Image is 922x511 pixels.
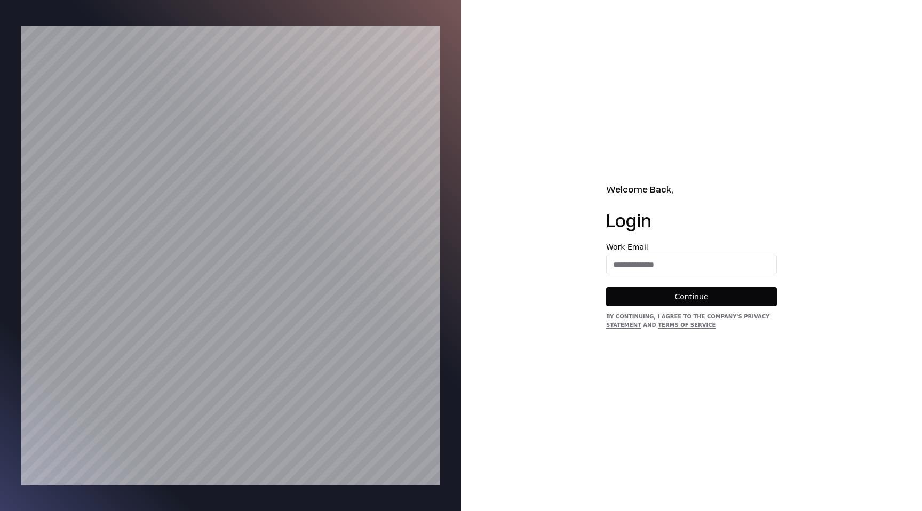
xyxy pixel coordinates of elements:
[606,314,769,328] a: Privacy Statement
[658,322,716,328] a: Terms of Service
[606,287,777,306] button: Continue
[606,243,777,251] label: Work Email
[606,182,777,196] h2: Welcome Back,
[606,313,777,330] div: By continuing, I agree to the Company's and
[606,209,777,230] h1: Login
